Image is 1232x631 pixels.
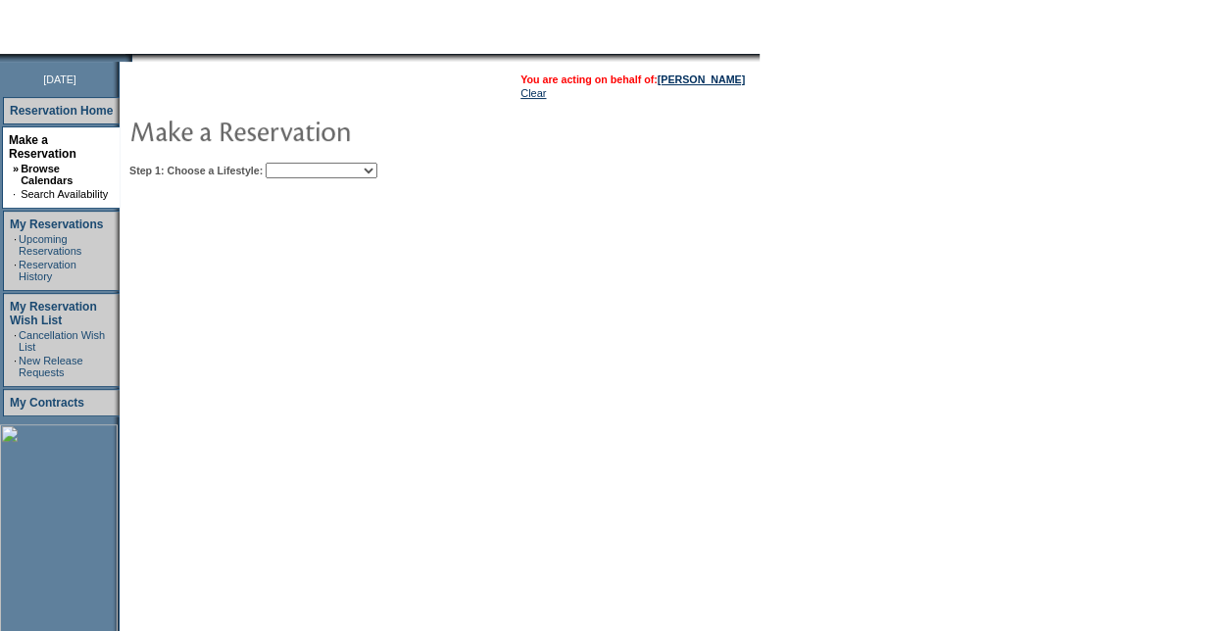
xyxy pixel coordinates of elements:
a: New Release Requests [19,355,82,378]
td: · [13,188,19,200]
td: · [14,259,17,282]
img: pgTtlMakeReservation.gif [129,111,521,150]
a: My Reservation Wish List [10,300,97,327]
td: · [14,233,17,257]
a: Clear [520,87,546,99]
img: promoShadowLeftCorner.gif [125,54,132,62]
a: Search Availability [21,188,108,200]
td: · [14,329,17,353]
span: [DATE] [43,73,76,85]
a: Reservation History [19,259,76,282]
b: » [13,163,19,174]
a: My Contracts [10,396,84,410]
img: blank.gif [132,54,134,62]
span: You are acting on behalf of: [520,73,745,85]
b: Step 1: Choose a Lifestyle: [129,165,263,176]
a: Cancellation Wish List [19,329,105,353]
a: Make a Reservation [9,133,76,161]
a: Reservation Home [10,104,113,118]
td: · [14,355,17,378]
a: My Reservations [10,218,103,231]
a: Browse Calendars [21,163,73,186]
a: Upcoming Reservations [19,233,81,257]
a: [PERSON_NAME] [658,73,745,85]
